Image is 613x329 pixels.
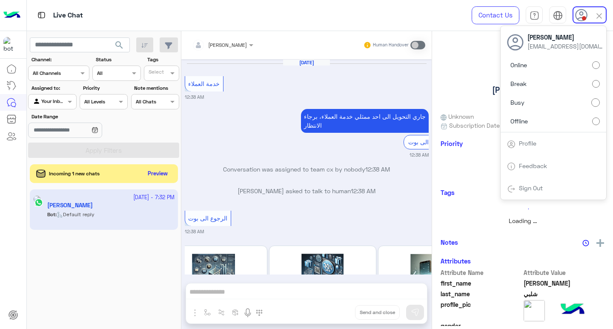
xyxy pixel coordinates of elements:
a: Sign Out [519,184,543,192]
h6: [DATE] [283,60,330,66]
label: Priority [83,84,127,92]
img: 2KrZgtiz2YrYtyAyLnBuZw%3D%3D.png [168,254,259,296]
span: Online [510,60,527,69]
span: [EMAIL_ADDRESS][DOMAIN_NAME] [527,42,604,51]
button: Send and close [355,305,400,320]
span: شلبي [524,289,605,298]
div: loading... [443,153,602,168]
button: Preview [144,168,172,180]
img: 2KfYs9iq2KjYr9in2YQucG5n.png [386,254,477,296]
span: Loading ... [509,217,537,224]
img: notes [582,240,589,246]
label: Tags [147,56,178,63]
h5: [PERSON_NAME] [492,85,553,95]
p: Conversation was assigned to team cx by nobody [185,165,429,174]
img: Logo [3,6,20,24]
div: Select [147,68,164,78]
a: Profile [519,140,536,147]
a: tab [526,6,543,24]
img: tab [507,162,516,171]
span: عمرو [524,279,605,288]
label: Channel: [32,56,89,63]
button: Apply Filters [28,143,179,158]
span: Attribute Value [524,268,605,277]
small: Human Handover [373,42,409,49]
img: hulul-logo.png [558,295,587,325]
span: Busy [510,98,524,107]
a: Feedback [519,162,547,169]
div: الرجوع الى بوت [404,135,452,149]
span: 12:38 AM [365,166,390,173]
button: search [109,37,130,56]
span: Subscription Date : [DATE] [449,121,523,130]
small: 12:38 AM [410,152,429,158]
span: Unknown [441,112,474,121]
img: tab [507,185,516,193]
img: picture [524,300,545,321]
span: Offline [510,117,528,126]
img: tab [36,10,47,20]
span: خدمة العملاء [188,80,220,87]
span: [PERSON_NAME] [527,33,604,42]
a: Contact Us [472,6,519,24]
img: tab [507,140,516,149]
span: first_name [441,279,522,288]
img: 2K7YtdmFLnBuZw%3D%3D.png [277,254,368,296]
label: Date Range [32,113,127,120]
span: 12:38 AM [351,187,375,195]
span: الرجوع الى بوت [188,215,227,222]
span: Break [510,79,527,88]
input: Online [592,61,600,69]
img: close [594,11,604,21]
img: tab [553,11,563,20]
span: last_name [441,289,522,298]
h6: Notes [441,238,458,246]
small: 12:38 AM [185,94,204,100]
p: 25/9/2025, 12:38 AM [301,109,429,133]
input: Break [592,80,600,88]
img: add [596,239,604,247]
input: Busy [591,98,600,107]
img: 1403182699927242 [3,37,19,52]
span: profile_pic [441,300,522,320]
h6: Attributes [441,257,471,265]
input: Offline [592,117,600,125]
span: search [114,40,124,50]
label: Status [96,56,140,63]
div: loading... [443,201,602,216]
p: Live Chat [53,10,83,21]
small: 12:38 AM [185,228,204,235]
span: Attribute Name [441,268,522,277]
h6: Priority [441,140,463,147]
img: tab [530,11,539,20]
label: Note mentions [134,84,178,92]
label: Assigned to: [32,84,75,92]
h6: Tags [441,189,604,196]
span: [PERSON_NAME] [208,42,247,48]
p: [PERSON_NAME] asked to talk to human [185,186,429,195]
span: Incoming 1 new chats [49,170,100,177]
